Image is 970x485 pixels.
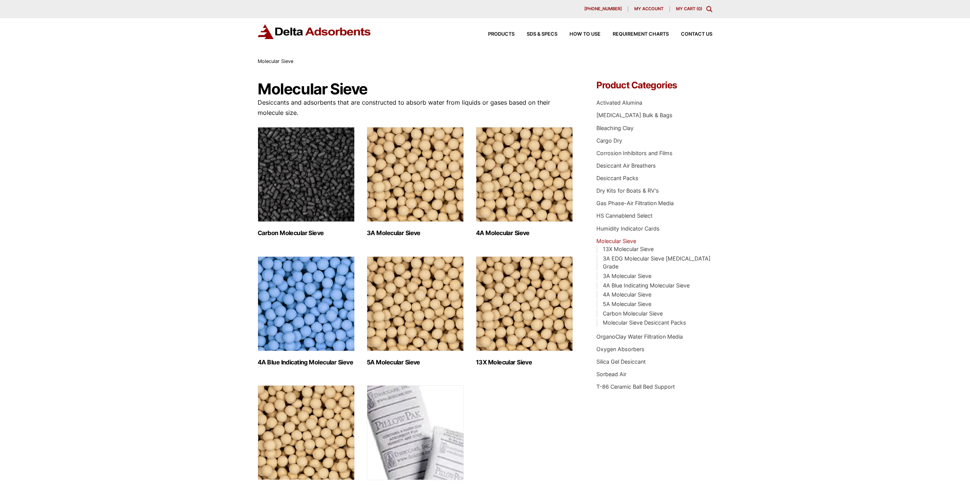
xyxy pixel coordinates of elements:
span: SDS & SPECS [527,32,557,37]
h2: 4A Blue Indicating Molecular Sieve [258,359,355,366]
span: My account [634,7,663,11]
a: Visit product category 5A Molecular Sieve [367,256,464,366]
a: 13X Molecular Sieve [603,246,654,252]
a: HS Cannablend Select [596,212,652,219]
span: 0 [698,6,701,11]
a: Molecular Sieve [596,238,636,244]
h2: 5A Molecular Sieve [367,359,464,366]
a: 4A Blue Indicating Molecular Sieve [603,282,690,289]
a: Visit product category Carbon Molecular Sieve [258,127,355,237]
img: 13X Molecular Sieve [476,256,573,351]
a: Carbon Molecular Sieve [603,310,663,317]
a: Products [476,32,515,37]
h2: 4A Molecular Sieve [476,229,573,237]
span: How to Use [569,32,601,37]
img: 4A Blue Indicating Molecular Sieve [258,256,355,351]
a: Visit product category 13X Molecular Sieve [476,256,573,366]
span: [PHONE_NUMBER] [584,7,622,11]
a: Humidity Indicator Cards [596,225,660,232]
img: 4A Molecular Sieve [476,127,573,222]
a: Silica Gel Desiccant [596,358,646,365]
a: [PHONE_NUMBER] [578,6,628,12]
a: My account [628,6,670,12]
span: Contact Us [681,32,712,37]
a: Requirement Charts [601,32,669,37]
a: 4A Molecular Sieve [603,291,651,298]
a: Oxygen Absorbers [596,346,645,352]
img: Molecular Sieve Desiccant Packs [367,385,464,480]
img: Delta Adsorbents [258,24,371,39]
a: Sorbead Air [596,371,626,377]
img: 3A EDG Molecular Sieve Ethanol Grade [258,385,355,480]
a: Desiccant Air Breathers [596,162,656,169]
a: Activated Alumina [596,99,642,106]
a: OrganoClay Water Filtration Media [596,333,683,340]
a: How to Use [557,32,601,37]
div: Toggle Modal Content [706,6,712,12]
a: 5A Molecular Sieve [603,301,651,307]
a: [MEDICAL_DATA] Bulk & Bags [596,112,673,118]
a: Molecular Sieve Desiccant Packs [603,319,686,326]
img: Carbon Molecular Sieve [258,127,355,222]
h2: 13X Molecular Sieve [476,359,573,366]
h4: Product Categories [596,81,712,90]
img: 3A Molecular Sieve [367,127,464,222]
a: Corrosion Inhibitors and Films [596,150,673,156]
a: Visit product category 4A Blue Indicating Molecular Sieve [258,256,355,366]
a: My Cart (0) [676,6,702,11]
a: Gas Phase-Air Filtration Media [596,200,674,206]
a: Desiccant Packs [596,175,638,181]
img: 5A Molecular Sieve [367,256,464,351]
span: Molecular Sieve [258,58,293,64]
a: Contact Us [669,32,712,37]
h2: 3A Molecular Sieve [367,229,464,237]
a: 3A Molecular Sieve [603,273,651,279]
a: 3A EDG Molecular Sieve [MEDICAL_DATA] Grade [603,255,710,270]
p: Desiccants and adsorbents that are constructed to absorb water from liquids or gases based on the... [258,97,574,118]
a: T-86 Ceramic Ball Bed Support [596,383,675,390]
span: Products [488,32,515,37]
a: Bleaching Clay [596,125,634,131]
a: Visit product category 3A Molecular Sieve [367,127,464,237]
h1: Molecular Sieve [258,81,574,97]
span: Requirement Charts [613,32,669,37]
a: Visit product category 4A Molecular Sieve [476,127,573,237]
a: Cargo Dry [596,137,622,144]
a: Dry Kits for Boats & RV's [596,187,659,194]
a: SDS & SPECS [515,32,557,37]
h2: Carbon Molecular Sieve [258,229,355,237]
